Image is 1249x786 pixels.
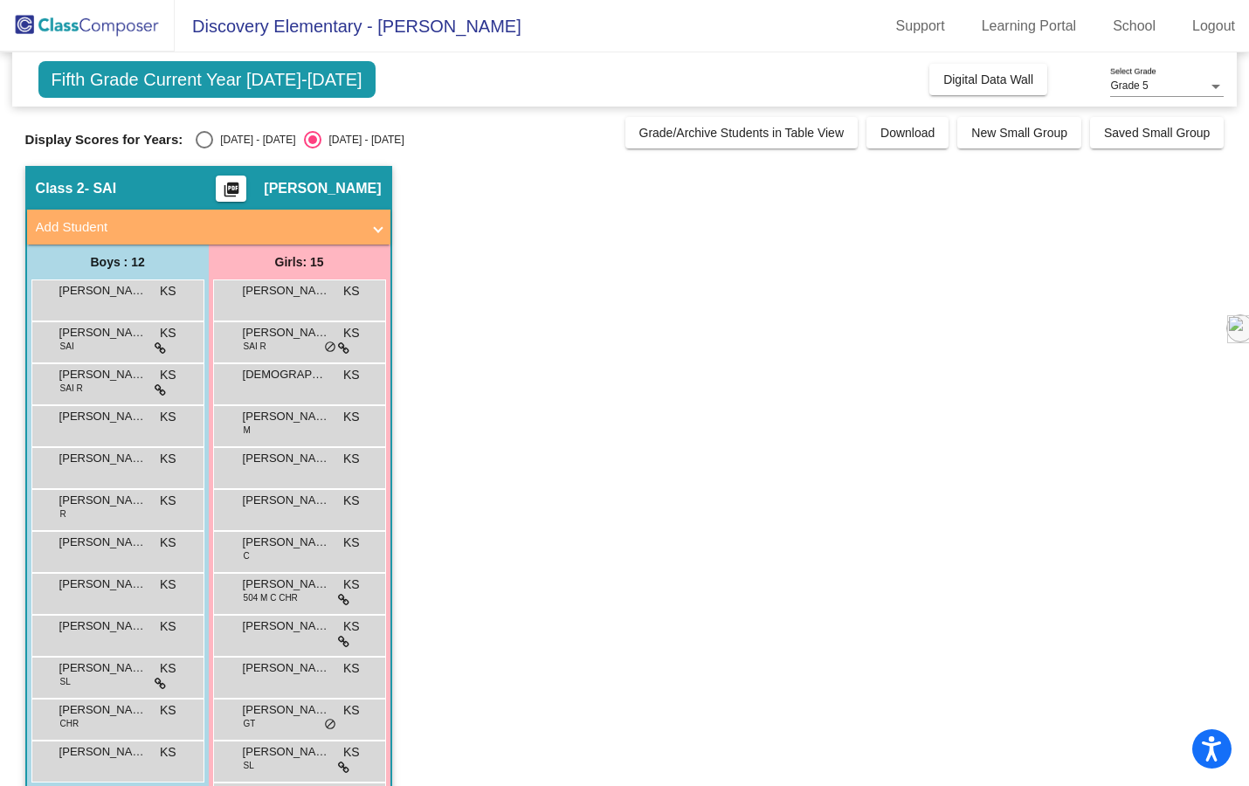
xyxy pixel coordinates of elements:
[243,366,330,383] span: [DEMOGRAPHIC_DATA][PERSON_NAME]
[59,282,147,300] span: [PERSON_NAME]
[957,117,1081,148] button: New Small Group
[243,701,330,719] span: [PERSON_NAME]
[160,743,176,762] span: KS
[343,282,360,300] span: KS
[85,180,116,197] span: - SAI
[1104,126,1210,140] span: Saved Small Group
[175,12,521,40] span: Discovery Elementary - [PERSON_NAME]
[1110,79,1148,92] span: Grade 5
[160,659,176,678] span: KS
[343,324,360,342] span: KS
[27,245,209,279] div: Boys : 12
[343,576,360,594] span: KS
[59,659,147,677] span: [PERSON_NAME]
[343,743,360,762] span: KS
[36,217,361,238] mat-panel-title: Add Student
[160,450,176,468] span: KS
[324,718,336,732] span: do_not_disturb_alt
[243,534,330,551] span: [PERSON_NAME]
[929,64,1047,95] button: Digital Data Wall
[60,340,74,353] span: SAI
[968,12,1091,40] a: Learning Portal
[60,507,66,521] span: R
[160,617,176,636] span: KS
[59,450,147,467] span: [PERSON_NAME]
[160,282,176,300] span: KS
[160,408,176,426] span: KS
[343,701,360,720] span: KS
[343,659,360,678] span: KS
[1178,12,1249,40] a: Logout
[59,492,147,509] span: [PERSON_NAME]
[243,576,330,593] span: [PERSON_NAME]
[59,408,147,425] span: [PERSON_NAME]
[60,382,83,395] span: SAI R
[209,245,390,279] div: Girls: 15
[59,701,147,719] span: [PERSON_NAME]
[343,617,360,636] span: KS
[27,210,390,245] mat-expansion-panel-header: Add Student
[243,408,330,425] span: [PERSON_NAME]
[59,743,147,761] span: [PERSON_NAME]
[244,591,298,604] span: 504 M C CHR
[244,549,250,562] span: C
[244,717,256,730] span: GT
[243,743,330,761] span: [PERSON_NAME]
[60,717,79,730] span: CHR
[639,126,845,140] span: Grade/Archive Students in Table View
[160,534,176,552] span: KS
[324,341,336,355] span: do_not_disturb_alt
[36,180,85,197] span: Class 2
[343,366,360,384] span: KS
[160,701,176,720] span: KS
[1099,12,1170,40] a: School
[244,424,251,437] span: M
[196,131,404,148] mat-radio-group: Select an option
[343,534,360,552] span: KS
[243,492,330,509] span: [PERSON_NAME]
[243,659,330,677] span: [PERSON_NAME]
[160,576,176,594] span: KS
[244,340,266,353] span: SAI R
[882,12,959,40] a: Support
[25,132,183,148] span: Display Scores for Years:
[59,534,147,551] span: [PERSON_NAME]
[60,675,71,688] span: SL
[38,61,376,98] span: Fifth Grade Current Year [DATE]-[DATE]
[243,282,330,300] span: [PERSON_NAME]
[59,324,147,341] span: [PERSON_NAME]
[264,180,381,197] span: [PERSON_NAME]
[59,617,147,635] span: [PERSON_NAME]
[160,324,176,342] span: KS
[866,117,949,148] button: Download
[243,450,330,467] span: [PERSON_NAME]
[943,72,1033,86] span: Digital Data Wall
[971,126,1067,140] span: New Small Group
[243,617,330,635] span: [PERSON_NAME]
[59,576,147,593] span: [PERSON_NAME] [PERSON_NAME]
[880,126,935,140] span: Download
[343,492,360,510] span: KS
[243,324,330,341] span: [PERSON_NAME]
[343,450,360,468] span: KS
[160,492,176,510] span: KS
[59,366,147,383] span: [PERSON_NAME]
[321,132,404,148] div: [DATE] - [DATE]
[625,117,859,148] button: Grade/Archive Students in Table View
[244,759,254,772] span: SL
[221,181,242,205] mat-icon: picture_as_pdf
[1090,117,1224,148] button: Saved Small Group
[160,366,176,384] span: KS
[343,408,360,426] span: KS
[213,132,295,148] div: [DATE] - [DATE]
